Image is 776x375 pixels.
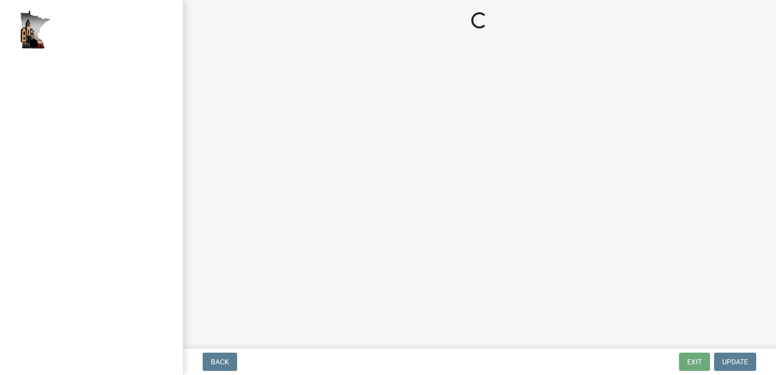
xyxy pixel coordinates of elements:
[722,358,748,366] span: Update
[20,11,51,49] img: Houston County, Minnesota
[203,353,237,371] button: Back
[679,353,710,371] button: Exit
[211,358,229,366] span: Back
[714,353,756,371] button: Update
